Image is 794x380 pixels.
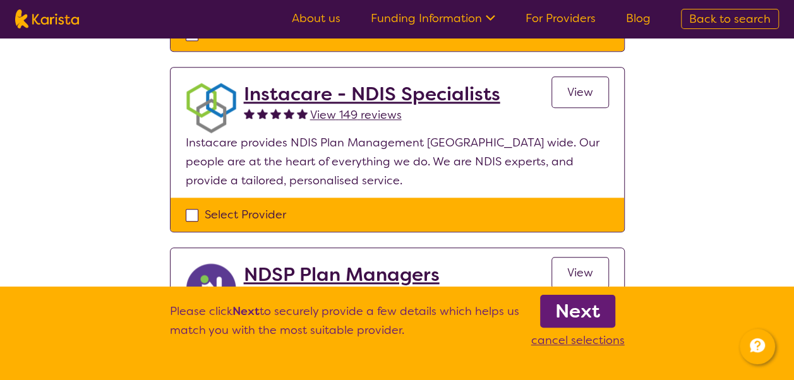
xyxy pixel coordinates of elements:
a: NDSP Plan Managers [244,263,440,286]
a: View [551,76,609,108]
a: About us [292,11,340,26]
span: Back to search [689,11,771,27]
a: Funding Information [371,11,495,26]
a: Instacare - NDIS Specialists [244,83,500,105]
a: Blog [626,11,651,26]
p: cancel selections [531,331,625,350]
a: Back to search [681,9,779,29]
p: Instacare provides NDIS Plan Management [GEOGRAPHIC_DATA] wide. Our people are at the heart of ev... [186,133,609,190]
button: Channel Menu [740,329,775,364]
p: Please click to securely provide a few details which helps us match you with the most suitable pr... [170,302,519,350]
img: fullstar [284,108,294,119]
img: fullstar [244,108,255,119]
img: fullstar [270,108,281,119]
a: View 149 reviews [310,105,402,124]
a: View [551,257,609,288]
img: fullstar [257,108,268,119]
img: ryxpuxvt8mh1enfatjpo.png [186,263,236,314]
img: obkhna0zu27zdd4ubuus.png [186,83,236,133]
b: Next [232,304,260,319]
a: Next [540,295,615,328]
img: fullstar [297,108,308,119]
span: View 149 reviews [310,107,402,122]
span: View [567,265,593,280]
img: Karista logo [15,9,79,28]
span: View [567,85,593,100]
a: For Providers [526,11,596,26]
b: Next [555,299,600,324]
